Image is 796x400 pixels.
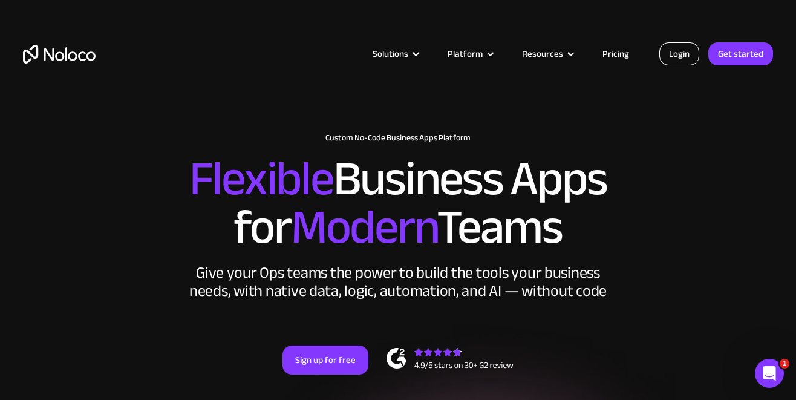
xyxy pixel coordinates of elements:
div: Resources [522,46,563,62]
span: Modern [291,182,437,272]
iframe: Intercom live chat [755,359,784,388]
span: 1 [780,359,789,369]
div: Solutions [357,46,432,62]
div: Platform [448,46,483,62]
div: Platform [432,46,507,62]
div: Solutions [373,46,408,62]
a: Pricing [587,46,644,62]
span: Flexible [189,134,333,224]
a: Login [659,42,699,65]
a: home [23,45,96,64]
h1: Custom No-Code Business Apps Platform [23,133,773,143]
div: Resources [507,46,587,62]
a: Get started [708,42,773,65]
a: Sign up for free [282,346,368,375]
h2: Business Apps for Teams [23,155,773,252]
div: Give your Ops teams the power to build the tools your business needs, with native data, logic, au... [186,264,610,300]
